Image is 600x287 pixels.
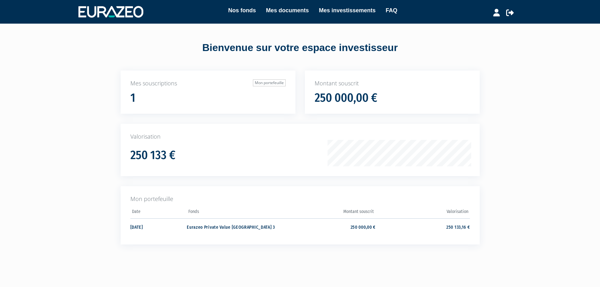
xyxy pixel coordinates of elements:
th: Fonds [187,207,281,219]
h1: 250 133 € [130,149,175,162]
th: Montant souscrit [281,207,375,219]
img: 1732889491-logotype_eurazeo_blanc_rvb.png [78,6,143,17]
h1: 250 000,00 € [315,91,377,105]
p: Mes souscriptions [130,79,286,88]
a: Mes investissements [319,6,375,15]
p: Mon portefeuille [130,195,470,203]
p: Montant souscrit [315,79,470,88]
td: 250 000,00 € [281,218,375,235]
td: [DATE] [130,218,187,235]
p: Valorisation [130,133,470,141]
div: Bienvenue sur votre espace investisseur [106,41,494,55]
a: FAQ [386,6,397,15]
a: Nos fonds [228,6,256,15]
th: Date [130,207,187,219]
td: Eurazeo Private Value [GEOGRAPHIC_DATA] 3 [187,218,281,235]
th: Valorisation [375,207,470,219]
a: Mes documents [266,6,309,15]
h1: 1 [130,91,135,105]
a: Mon portefeuille [253,79,286,86]
td: 250 133,16 € [375,218,470,235]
